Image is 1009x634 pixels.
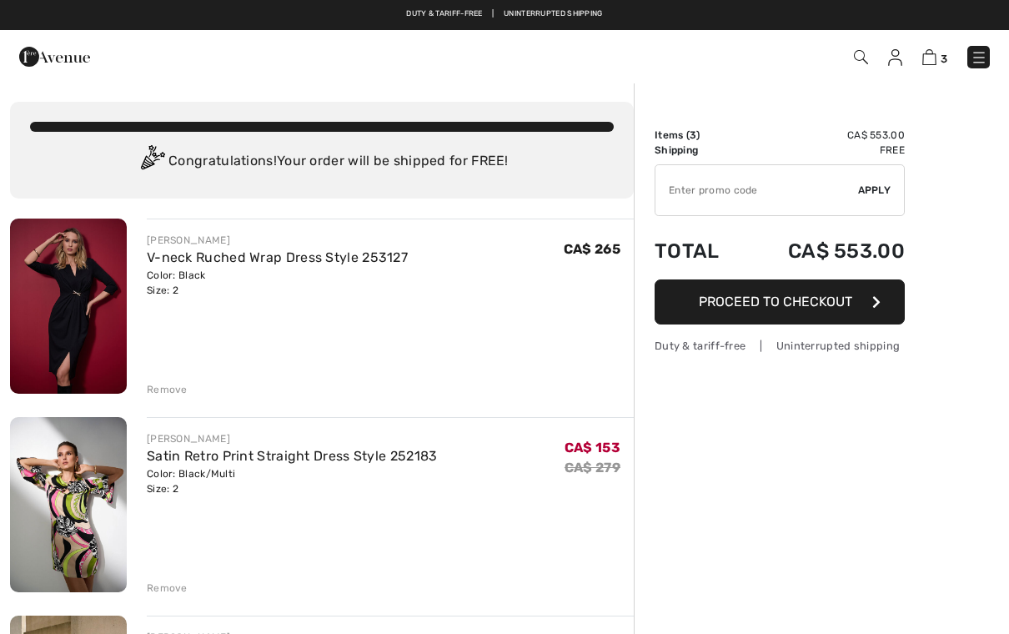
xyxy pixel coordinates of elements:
td: CA$ 553.00 [744,128,905,143]
span: Proceed to Checkout [699,294,852,309]
div: Color: Black/Multi Size: 2 [147,466,438,496]
div: [PERSON_NAME] [147,431,438,446]
a: Satin Retro Print Straight Dress Style 252183 [147,448,438,464]
td: Total [655,223,744,279]
span: CA$ 153 [565,440,620,455]
div: Duty & tariff-free | Uninterrupted shipping [655,338,905,354]
img: Satin Retro Print Straight Dress Style 252183 [10,417,127,592]
span: 3 [941,53,947,65]
div: Color: Black Size: 2 [147,268,408,298]
span: CA$ 265 [564,241,620,257]
img: Congratulation2.svg [135,145,168,179]
td: CA$ 553.00 [744,223,905,279]
a: 3 [922,47,947,67]
div: Remove [147,382,188,397]
img: Menu [971,49,987,66]
s: CA$ 279 [565,460,620,475]
div: Congratulations! Your order will be shipped for FREE! [30,145,614,179]
td: Shipping [655,143,744,158]
a: V-neck Ruched Wrap Dress Style 253127 [147,249,408,265]
button: Proceed to Checkout [655,279,905,325]
span: Apply [858,183,891,198]
img: Search [854,50,868,64]
img: Shopping Bag [922,49,936,65]
img: 1ère Avenue [19,40,90,73]
input: Promo code [655,165,858,215]
div: Remove [147,581,188,596]
img: V-neck Ruched Wrap Dress Style 253127 [10,219,127,394]
div: [PERSON_NAME] [147,233,408,248]
a: 1ère Avenue [19,48,90,63]
img: My Info [888,49,902,66]
td: Items ( ) [655,128,744,143]
span: 3 [690,129,696,141]
td: Free [744,143,905,158]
